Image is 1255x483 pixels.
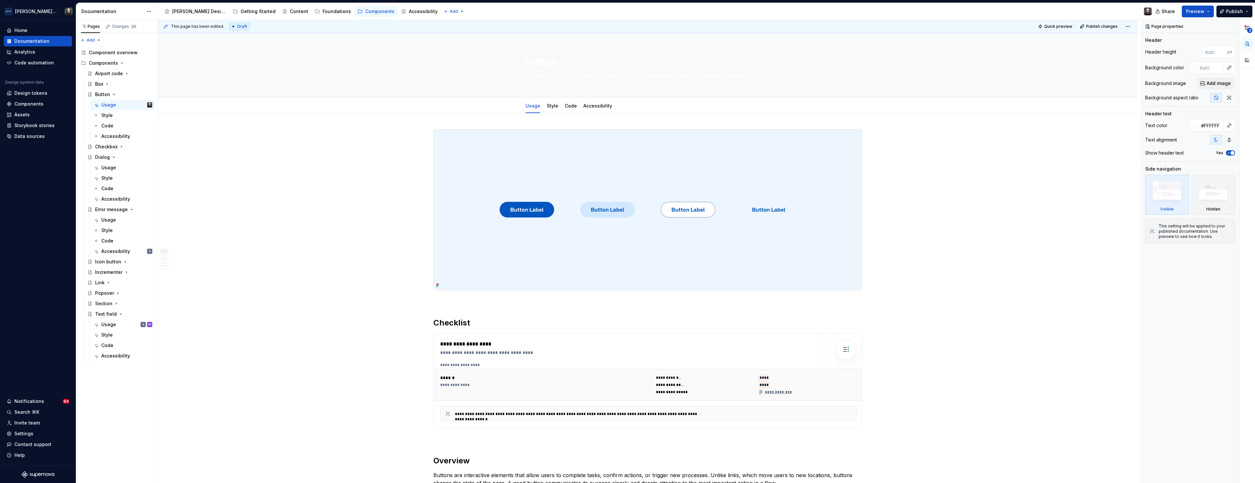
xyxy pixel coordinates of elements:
[78,47,155,361] div: Page tree
[1198,120,1224,131] input: Auto
[1192,175,1235,215] div: Hidden
[101,112,113,119] div: Style
[91,215,155,225] a: Usage
[4,109,72,120] a: Assets
[14,441,51,448] div: Contact support
[544,99,561,112] div: Style
[279,6,311,17] a: Content
[101,227,113,234] div: Style
[5,80,44,85] div: Design system data
[433,318,470,327] strong: Checklist
[14,409,39,415] div: Search ⌘K
[95,70,123,77] div: Airport code
[1186,8,1204,15] span: Preview
[1086,24,1118,29] span: Publish changes
[91,340,155,351] a: Code
[355,6,397,17] a: Components
[65,8,73,15] img: Teunis Vorsteveld
[14,452,25,458] div: Help
[147,102,152,108] img: Teunis Vorsteveld
[14,101,43,107] div: Components
[290,8,308,15] div: Content
[581,99,615,112] div: Accessibility
[101,164,116,171] div: Usage
[442,7,466,16] button: Add
[91,236,155,246] a: Code
[78,47,155,58] a: Component overview
[22,471,54,478] a: Supernova Logo
[91,351,155,361] a: Accessibility
[237,24,247,29] span: Draft
[1182,6,1214,17] button: Preview
[1145,110,1172,117] div: Header text
[4,428,72,439] a: Settings
[365,8,394,15] div: Components
[1216,150,1223,156] label: Yes
[14,90,47,96] div: Design tokens
[1145,137,1177,143] div: Text alignment
[4,418,72,428] a: Invite team
[142,321,144,328] div: A
[91,330,155,340] a: Style
[95,290,114,296] div: Popover
[4,36,72,46] a: Documentation
[4,58,72,68] a: Code automation
[89,60,118,66] div: Components
[95,154,110,160] div: Dialog
[85,277,155,288] a: Link
[14,430,33,437] div: Settings
[85,68,155,79] a: Airport code
[14,420,40,426] div: Invite team
[85,309,155,319] a: Text field
[5,8,12,15] img: f0306bc8-3074-41fb-b11c-7d2e8671d5eb.png
[87,38,95,43] span: Add
[91,225,155,236] a: Style
[101,102,116,108] div: Usage
[91,131,155,142] a: Accessibility
[91,319,155,330] a: UsageASP
[91,173,155,183] a: Style
[85,298,155,309] a: Section
[101,248,130,255] div: Accessibility
[91,100,155,110] a: UsageTeunis Vorsteveld
[526,103,540,108] a: Usage
[95,311,117,317] div: Text field
[112,24,137,29] div: Changes
[101,196,130,202] div: Accessibility
[91,162,155,173] a: Usage
[4,396,72,407] button: Notifications84
[101,123,113,129] div: Code
[1152,6,1179,17] button: Share
[1145,166,1181,172] div: Side navigation
[433,456,862,466] h2: Overview
[101,133,130,140] div: Accessibility
[78,58,155,68] div: Components
[1202,46,1228,58] input: Auto
[14,122,55,129] div: Storybook stories
[95,258,121,265] div: Icon button
[85,267,155,277] a: Incrementer
[4,99,72,109] a: Components
[101,342,113,349] div: Code
[1044,24,1072,29] span: Quick preview
[85,142,155,152] a: Checkbox
[63,399,69,404] span: 84
[95,279,105,286] div: Link
[409,8,438,15] div: Accessibility
[101,353,130,359] div: Accessibility
[4,88,72,98] a: Design tokens
[15,8,57,15] div: [PERSON_NAME] Airlines
[4,131,72,142] a: Data sources
[101,332,113,338] div: Style
[85,288,155,298] a: Popover
[95,143,118,150] div: Checkbox
[4,120,72,131] a: Storybook stories
[450,9,458,14] span: Add
[4,439,72,450] button: Contact support
[4,450,72,460] button: Help
[434,129,862,290] img: 2bb4bb66-e758-4375-a7ec-6e2600359c70.png
[14,111,30,118] div: Assets
[85,257,155,267] a: Icon button
[583,103,612,108] a: Accessibility
[1078,22,1121,31] button: Publish changes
